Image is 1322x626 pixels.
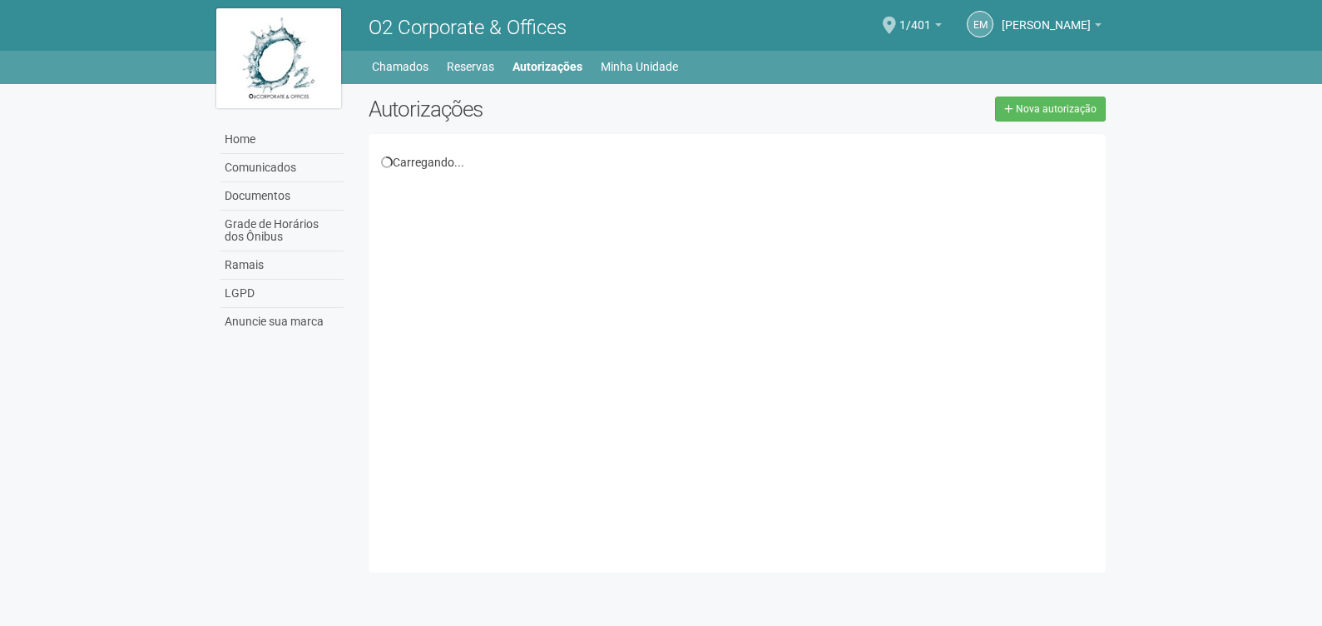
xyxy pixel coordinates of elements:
[220,308,344,335] a: Anuncie sua marca
[369,97,725,122] h2: Autorizações
[1002,2,1091,32] span: Eloisa Mazoni Guntzel
[220,280,344,308] a: LGPD
[512,55,582,78] a: Autorizações
[1016,103,1097,115] span: Nova autorização
[216,8,341,108] img: logo.jpg
[220,154,344,182] a: Comunicados
[220,211,344,251] a: Grade de Horários dos Ônibus
[220,251,344,280] a: Ramais
[381,155,1094,170] div: Carregando...
[447,55,494,78] a: Reservas
[220,182,344,211] a: Documentos
[372,55,428,78] a: Chamados
[1002,21,1102,34] a: [PERSON_NAME]
[601,55,678,78] a: Minha Unidade
[220,126,344,154] a: Home
[967,11,993,37] a: EM
[369,16,567,39] span: O2 Corporate & Offices
[899,21,942,34] a: 1/401
[899,2,931,32] span: 1/401
[995,97,1106,122] a: Nova autorização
